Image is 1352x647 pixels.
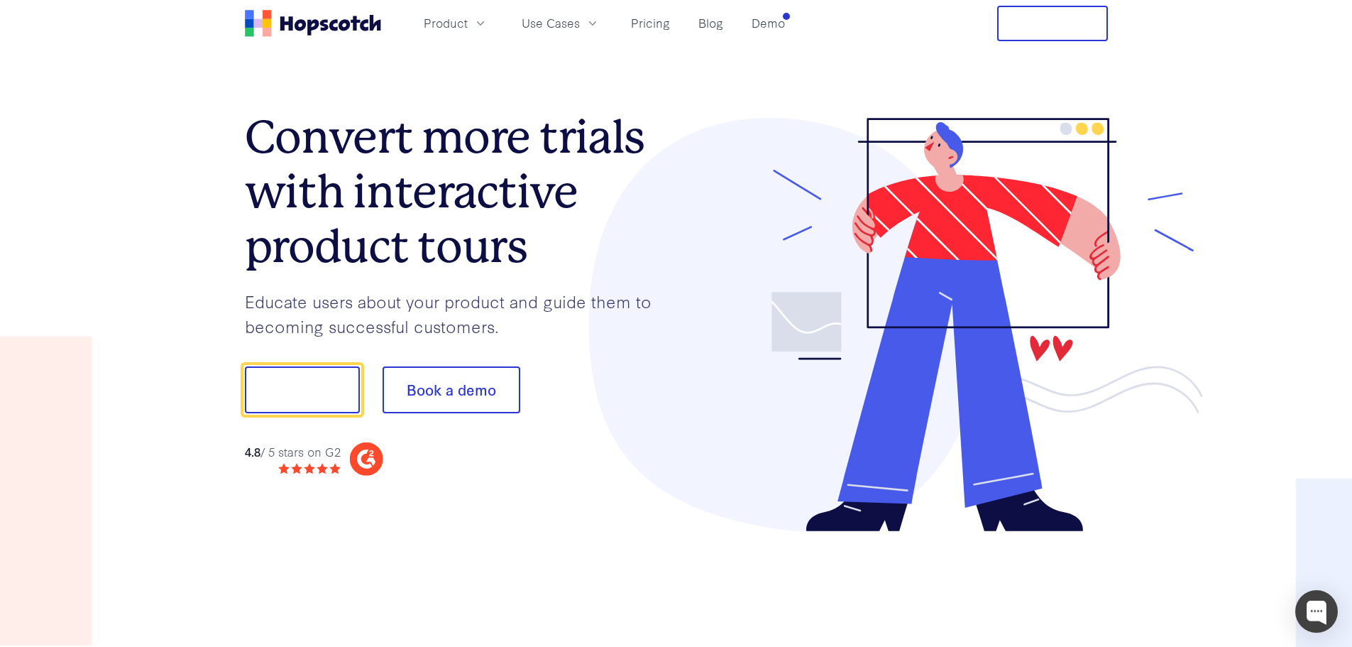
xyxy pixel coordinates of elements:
div: / 5 stars on G2 [245,443,341,461]
a: Blog [693,11,729,35]
button: Book a demo [383,366,520,413]
button: Use Cases [513,11,608,35]
strong: 4.8 [245,443,260,460]
a: Demo [746,11,791,35]
h1: Convert more trials with interactive product tours [245,110,676,273]
span: Product [424,14,468,32]
button: Product [415,11,496,35]
span: Use Cases [522,14,580,32]
a: Pricing [625,11,676,35]
button: Free Trial [997,6,1108,41]
button: Show me! [245,366,360,413]
p: Educate users about your product and guide them to becoming successful customers. [245,289,676,338]
a: Home [245,10,381,37]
